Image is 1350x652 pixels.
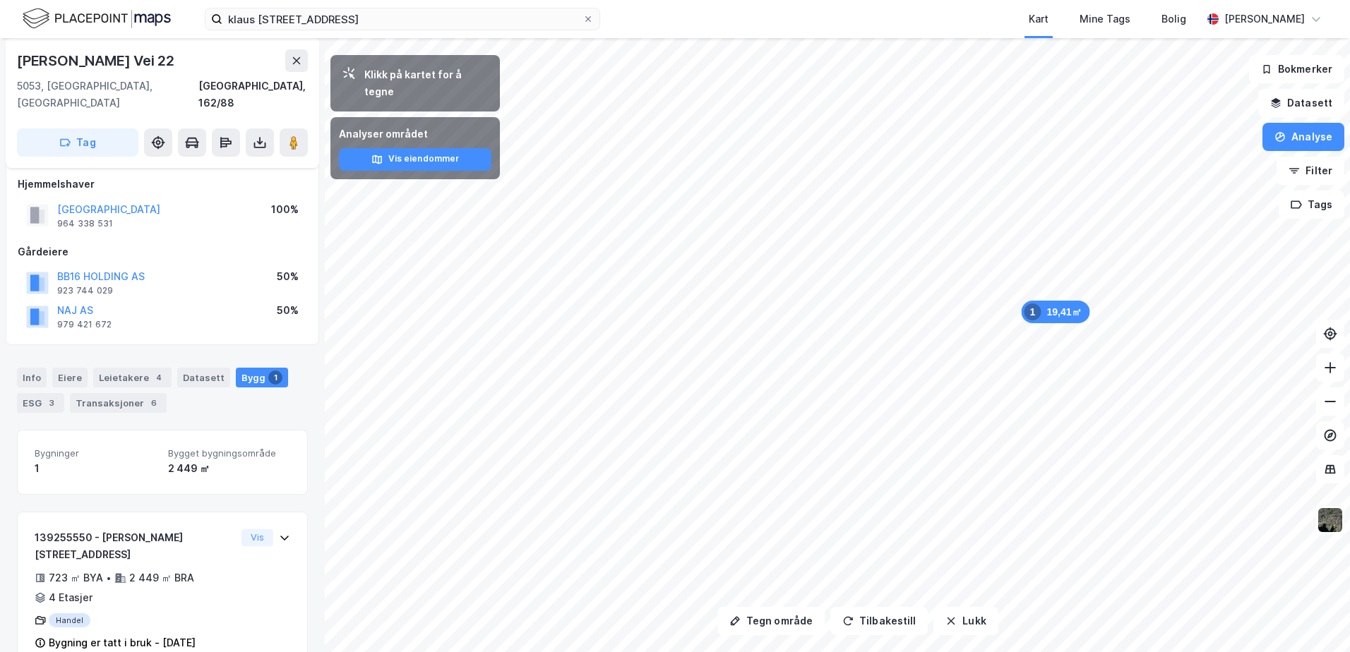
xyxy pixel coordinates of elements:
[1021,301,1089,323] div: Map marker
[17,128,138,157] button: Tag
[168,460,290,477] div: 2 449 ㎡
[717,607,825,635] button: Tegn område
[57,285,113,296] div: 923 744 029
[1024,303,1041,320] div: 1
[49,569,103,586] div: 723 ㎡ BYA
[147,396,161,410] div: 6
[57,218,113,229] div: 964 338 531
[277,302,299,319] div: 50%
[1317,507,1344,533] img: 9k=
[1161,11,1186,28] div: Bolig
[23,6,171,31] img: logo.f888ab2527a4732fd821a326f86c7f29.svg
[339,126,491,143] div: Analyser området
[1279,584,1350,652] div: Kontrollprogram for chat
[129,569,194,586] div: 2 449 ㎡ BRA
[152,370,166,385] div: 4
[35,460,157,477] div: 1
[35,447,157,459] span: Bygninger
[236,368,288,387] div: Bygg
[1224,11,1305,28] div: [PERSON_NAME]
[1249,55,1344,83] button: Bokmerker
[1262,123,1344,151] button: Analyse
[830,607,928,635] button: Tilbakestill
[18,176,307,193] div: Hjemmelshaver
[1029,11,1049,28] div: Kart
[18,243,307,260] div: Gårdeiere
[1279,584,1350,652] iframe: Chat Widget
[241,529,273,546] button: Vis
[44,396,59,410] div: 3
[93,368,172,387] div: Leietakere
[17,78,198,111] div: 5053, [GEOGRAPHIC_DATA], [GEOGRAPHIC_DATA]
[49,589,92,606] div: 4 Etasjer
[1080,11,1130,28] div: Mine Tags
[277,268,299,285] div: 50%
[17,49,177,72] div: [PERSON_NAME] Vei 22
[271,201,299,218] div: 100%
[1277,157,1344,185] button: Filter
[339,148,491,171] button: Vis eiendommer
[168,447,290,459] span: Bygget bygningsområde
[364,66,489,100] div: Klikk på kartet for å tegne
[1279,191,1344,219] button: Tags
[268,370,282,385] div: 1
[70,393,167,413] div: Transaksjoner
[1258,89,1344,117] button: Datasett
[222,8,583,30] input: Søk på adresse, matrikkel, gårdeiere, leietakere eller personer
[177,368,230,387] div: Datasett
[17,368,47,387] div: Info
[933,607,998,635] button: Lukk
[57,319,112,330] div: 979 421 672
[106,572,112,584] div: •
[198,78,308,111] div: [GEOGRAPHIC_DATA], 162/88
[35,529,236,563] div: 139255550 - [PERSON_NAME][STREET_ADDRESS]
[49,634,196,651] div: Bygning er tatt i bruk - [DATE]
[52,368,88,387] div: Eiere
[17,393,64,413] div: ESG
